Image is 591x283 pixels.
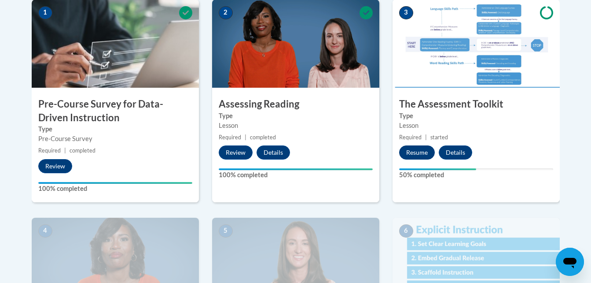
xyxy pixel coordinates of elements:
[257,145,290,160] button: Details
[219,224,233,238] span: 5
[38,124,192,134] label: Type
[425,134,427,141] span: |
[250,134,276,141] span: completed
[212,97,379,111] h3: Assessing Reading
[399,168,476,170] div: Your progress
[219,111,373,121] label: Type
[219,145,253,160] button: Review
[245,134,246,141] span: |
[38,134,192,144] div: Pre-Course Survey
[219,6,233,19] span: 2
[219,134,241,141] span: Required
[399,6,413,19] span: 3
[38,147,61,154] span: Required
[38,159,72,173] button: Review
[219,121,373,130] div: Lesson
[38,6,52,19] span: 1
[219,168,373,170] div: Your progress
[38,182,192,184] div: Your progress
[219,170,373,180] label: 100% completed
[399,224,413,238] span: 6
[399,134,422,141] span: Required
[32,97,199,125] h3: Pre-Course Survey for Data-Driven Instruction
[430,134,448,141] span: started
[393,97,560,111] h3: The Assessment Toolkit
[439,145,472,160] button: Details
[556,248,584,276] iframe: Button to launch messaging window
[38,224,52,238] span: 4
[399,145,435,160] button: Resume
[399,111,553,121] label: Type
[70,147,95,154] span: completed
[38,184,192,194] label: 100% completed
[399,170,553,180] label: 50% completed
[399,121,553,130] div: Lesson
[64,147,66,154] span: |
